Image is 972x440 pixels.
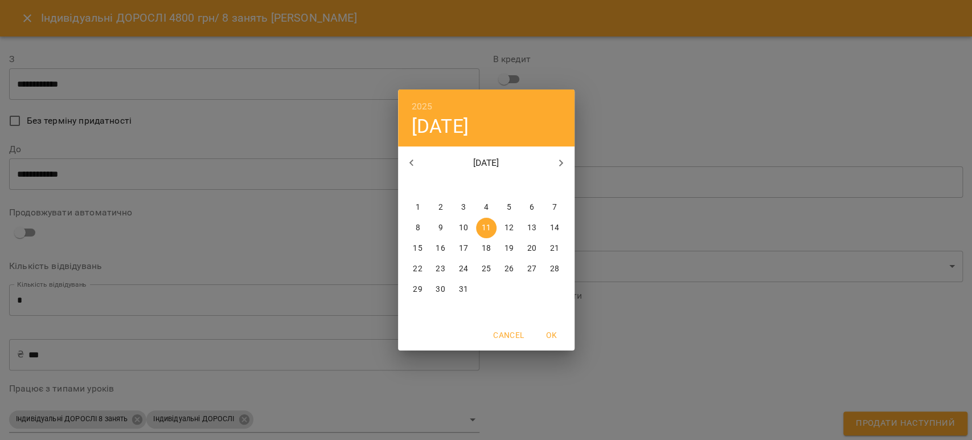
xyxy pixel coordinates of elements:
[481,222,490,234] p: 11
[476,238,497,259] button: 18
[522,180,542,192] span: сб
[483,202,488,213] p: 4
[438,222,442,234] p: 9
[504,263,513,275] p: 26
[499,180,519,192] span: пт
[415,222,420,234] p: 8
[481,243,490,254] p: 18
[425,156,547,170] p: [DATE]
[549,222,559,234] p: 14
[544,259,565,279] button: 28
[499,218,519,238] button: 12
[412,115,469,138] button: [DATE]
[430,279,451,300] button: 30
[544,197,565,218] button: 7
[538,328,565,342] span: OK
[489,325,528,345] button: Cancel
[527,222,536,234] p: 13
[504,222,513,234] p: 12
[430,180,451,192] span: вт
[430,259,451,279] button: 23
[415,202,420,213] p: 1
[544,180,565,192] span: нд
[453,197,474,218] button: 3
[408,259,428,279] button: 22
[408,279,428,300] button: 29
[534,325,570,345] button: OK
[413,284,422,295] p: 29
[522,238,542,259] button: 20
[552,202,556,213] p: 7
[413,263,422,275] p: 22
[436,263,445,275] p: 23
[476,218,497,238] button: 11
[506,202,511,213] p: 5
[430,197,451,218] button: 2
[549,263,559,275] p: 28
[453,238,474,259] button: 17
[527,243,536,254] p: 20
[549,243,559,254] p: 21
[458,243,467,254] p: 17
[476,259,497,279] button: 25
[458,222,467,234] p: 10
[493,328,524,342] span: Cancel
[413,243,422,254] p: 15
[408,197,428,218] button: 1
[499,238,519,259] button: 19
[522,218,542,238] button: 13
[430,238,451,259] button: 16
[436,243,445,254] p: 16
[544,238,565,259] button: 21
[453,259,474,279] button: 24
[522,259,542,279] button: 27
[430,218,451,238] button: 9
[438,202,442,213] p: 2
[453,180,474,192] span: ср
[481,263,490,275] p: 25
[461,202,465,213] p: 3
[527,263,536,275] p: 27
[504,243,513,254] p: 19
[458,284,467,295] p: 31
[458,263,467,275] p: 24
[453,279,474,300] button: 31
[408,218,428,238] button: 8
[522,197,542,218] button: 6
[412,99,433,115] button: 2025
[529,202,534,213] p: 6
[408,238,428,259] button: 15
[408,180,428,192] span: пн
[436,284,445,295] p: 30
[499,259,519,279] button: 26
[453,218,474,238] button: 10
[499,197,519,218] button: 5
[544,218,565,238] button: 14
[476,197,497,218] button: 4
[476,180,497,192] span: чт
